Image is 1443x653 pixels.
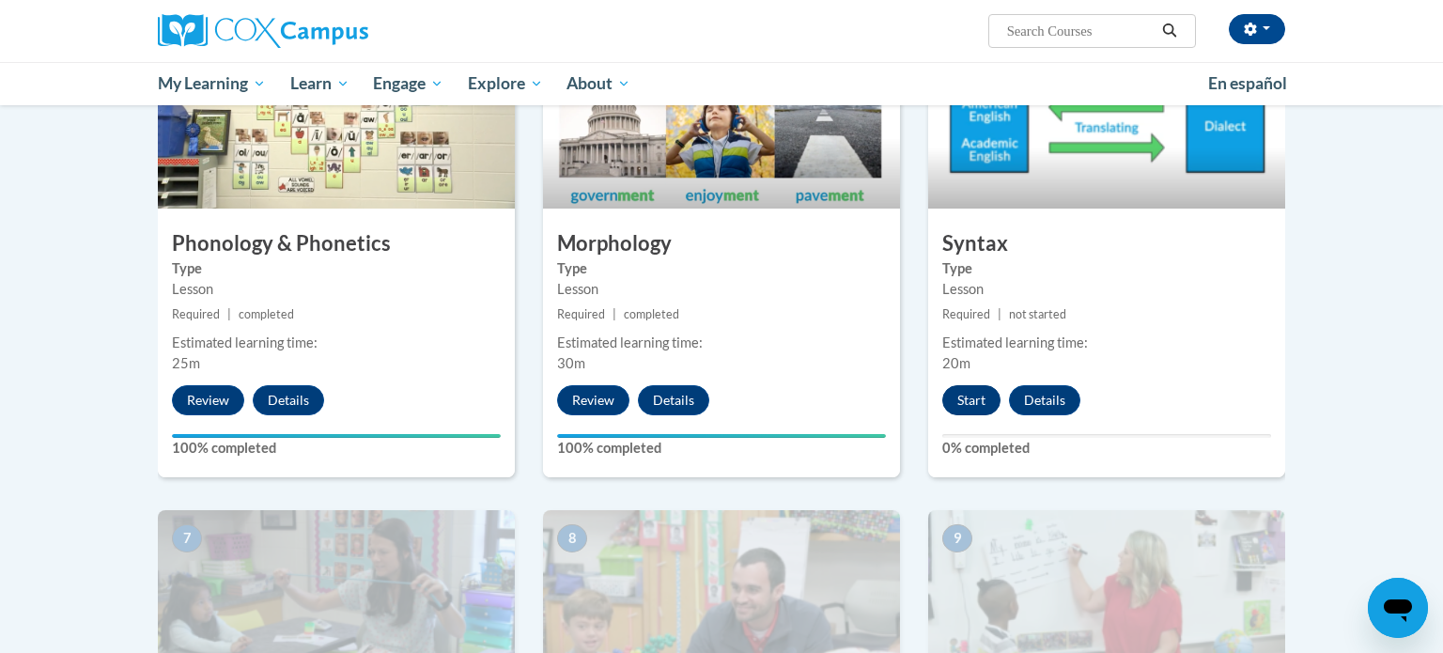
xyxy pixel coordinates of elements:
[172,279,501,300] div: Lesson
[1005,20,1156,42] input: Search Courses
[227,307,231,321] span: |
[557,307,605,321] span: Required
[557,434,886,438] div: Your progress
[172,258,501,279] label: Type
[638,385,709,415] button: Details
[942,385,1001,415] button: Start
[456,62,555,105] a: Explore
[1196,64,1299,103] a: En español
[557,279,886,300] div: Lesson
[172,307,220,321] span: Required
[158,229,515,258] h3: Phonology & Phonetics
[158,14,368,48] img: Cox Campus
[942,333,1271,353] div: Estimated learning time:
[373,72,443,95] span: Engage
[557,438,886,459] label: 100% completed
[290,72,349,95] span: Learn
[998,307,1001,321] span: |
[172,333,501,353] div: Estimated learning time:
[468,72,543,95] span: Explore
[543,21,900,209] img: Course Image
[942,279,1271,300] div: Lesson
[557,355,585,371] span: 30m
[146,62,278,105] a: My Learning
[624,307,679,321] span: completed
[928,229,1285,258] h3: Syntax
[1156,20,1184,42] button: Search
[942,438,1271,459] label: 0% completed
[253,385,324,415] button: Details
[557,524,587,552] span: 8
[942,307,990,321] span: Required
[543,229,900,258] h3: Morphology
[278,62,362,105] a: Learn
[172,438,501,459] label: 100% completed
[928,21,1285,209] img: Course Image
[557,258,886,279] label: Type
[942,258,1271,279] label: Type
[172,355,200,371] span: 25m
[158,72,266,95] span: My Learning
[555,62,644,105] a: About
[557,333,886,353] div: Estimated learning time:
[613,307,616,321] span: |
[1229,14,1285,44] button: Account Settings
[172,385,244,415] button: Review
[172,524,202,552] span: 7
[566,72,630,95] span: About
[158,14,515,48] a: Cox Campus
[361,62,456,105] a: Engage
[1009,385,1080,415] button: Details
[942,524,972,552] span: 9
[1368,578,1428,638] iframe: Button to launch messaging window, conversation in progress
[172,434,501,438] div: Your progress
[130,62,1313,105] div: Main menu
[557,385,629,415] button: Review
[942,355,970,371] span: 20m
[1208,73,1287,93] span: En español
[158,21,515,209] img: Course Image
[1009,307,1066,321] span: not started
[239,307,294,321] span: completed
